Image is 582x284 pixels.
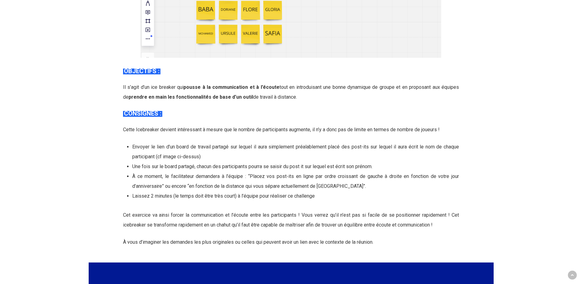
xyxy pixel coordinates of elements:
span: À vous d’imaginer les demandes les plus originales ou celles qui peuvent avoir un lien avec le co... [123,239,373,245]
b: OBJECTIFS : [124,67,160,75]
strong: pousse à la communication et à l’écoute [183,84,279,90]
b: CONSIGNES : [124,110,161,117]
span: À ce moment, le facilitateur demandera à l’équipe : “Placez vos post-its en ligne par ordre crois... [132,173,459,189]
span: Cet exercice va ainsi forcer la communication et l’écoute entre les participants ! Vous verrez qu... [123,212,459,228]
strong: prendre en main les fonctionnalités de base d’un outil [129,94,253,100]
span: Cette Icebreaker devient intéressant à mesure que le nombre de participants augmente, il n’y a do... [123,127,440,132]
span: Il s’agit d’un ice breaker qui tout en introduisant une bonne dynamique de groupe et en proposant... [123,84,459,100]
span: Envoyer le lien d’un board de travail partagé sur lequel il aura simplement préalablement placé d... [132,144,459,160]
span: Laissez 2 minutes (le temps doit être très court) à l’équipe pour réaliser ce challenge [132,193,315,199]
span: Une fois sur le board partagé, chacun des participants pourra se saisir du post it sur lequel est... [132,164,372,169]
